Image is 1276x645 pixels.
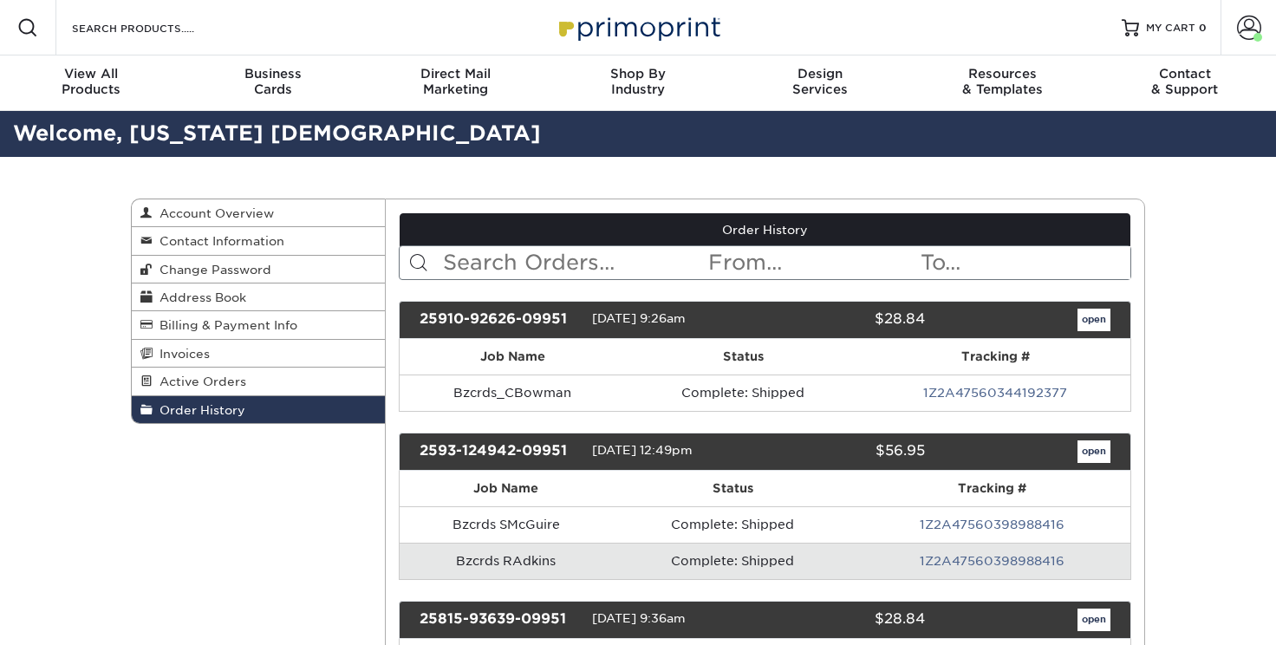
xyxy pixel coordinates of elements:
div: & Support [1094,66,1276,97]
a: Change Password [132,256,385,283]
td: Bzcrds RAdkins [400,543,613,579]
a: BusinessCards [182,55,364,111]
div: $28.84 [752,609,937,631]
a: open [1077,609,1110,631]
div: 25815-93639-09951 [407,609,592,631]
a: 1Z2A47560398988416 [920,518,1064,531]
span: [DATE] 9:26am [592,311,686,325]
td: Complete: Shipped [613,506,853,543]
span: [DATE] 12:49pm [592,443,693,457]
a: Active Orders [132,368,385,395]
span: Contact [1094,66,1276,81]
div: $56.95 [752,440,937,463]
th: Status [626,339,861,375]
span: Change Password [153,263,271,277]
a: 1Z2A47560398988416 [920,554,1064,568]
a: 1Z2A47560344192377 [923,386,1067,400]
td: Bzcrds SMcGuire [400,506,613,543]
a: DesignServices [729,55,911,111]
th: Status [613,471,853,506]
a: Resources& Templates [911,55,1093,111]
a: Contact Information [132,227,385,255]
span: Business [182,66,364,81]
span: Contact Information [153,234,284,248]
span: Order History [153,403,245,417]
a: open [1077,440,1110,463]
span: Billing & Payment Info [153,318,297,332]
span: Address Book [153,290,246,304]
span: Account Overview [153,206,274,220]
span: Invoices [153,347,210,361]
a: Direct MailMarketing [365,55,547,111]
div: 2593-124942-09951 [407,440,592,463]
div: & Templates [911,66,1093,97]
input: Search Orders... [441,246,707,279]
a: Billing & Payment Info [132,311,385,339]
input: From... [706,246,918,279]
a: Address Book [132,283,385,311]
th: Job Name [400,471,613,506]
div: Cards [182,66,364,97]
span: [DATE] 9:36am [592,611,686,625]
div: Services [729,66,911,97]
input: To... [919,246,1130,279]
a: Contact& Support [1094,55,1276,111]
td: Complete: Shipped [613,543,853,579]
div: Marketing [365,66,547,97]
td: Complete: Shipped [626,375,861,411]
a: Order History [132,396,385,423]
img: Primoprint [551,9,725,46]
td: Bzcrds_CBowman [400,375,626,411]
span: Active Orders [153,375,246,388]
span: Resources [911,66,1093,81]
div: Industry [547,66,729,97]
a: Invoices [132,340,385,368]
span: Direct Mail [365,66,547,81]
input: SEARCH PRODUCTS..... [70,17,239,38]
div: $28.84 [752,309,937,331]
div: 25910-92626-09951 [407,309,592,331]
th: Job Name [400,339,626,375]
span: Design [729,66,911,81]
span: 0 [1199,22,1207,34]
a: Order History [400,213,1131,246]
a: Account Overview [132,199,385,227]
th: Tracking # [861,339,1130,375]
a: Shop ByIndustry [547,55,729,111]
th: Tracking # [853,471,1130,506]
span: MY CART [1146,21,1195,36]
span: Shop By [547,66,729,81]
a: open [1077,309,1110,331]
